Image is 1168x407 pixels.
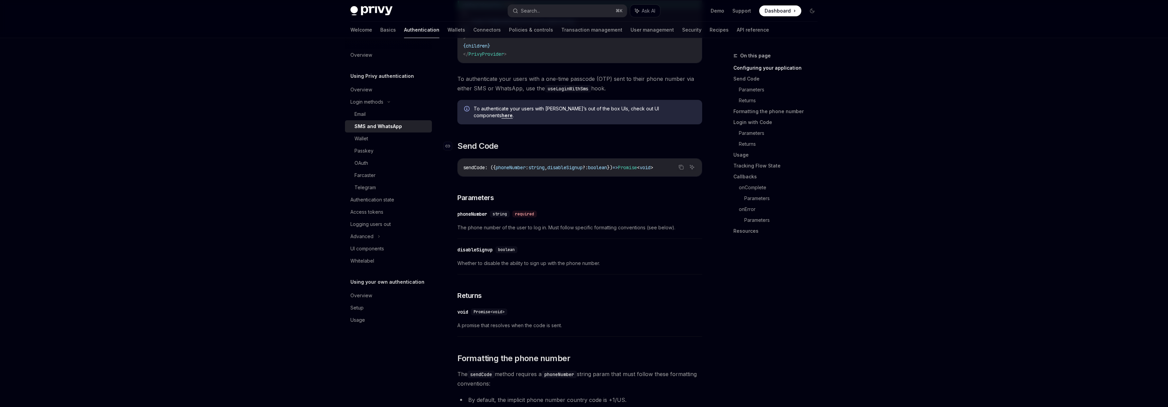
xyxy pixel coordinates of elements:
div: Search... [521,7,540,15]
span: disableSignup [547,164,583,171]
span: Promise [618,164,637,171]
span: }) [607,164,613,171]
button: Ask AI [630,5,660,17]
a: Returns [739,139,823,149]
a: Usage [345,314,432,326]
a: Authentication state [345,194,432,206]
span: Ask AI [642,7,655,14]
a: API reference [737,22,769,38]
a: Navigate to header [444,141,457,152]
span: boolean [498,247,515,252]
a: Returns [739,95,823,106]
div: required [512,211,537,217]
a: Wallet [345,132,432,145]
span: > [651,164,653,171]
code: sendCode [468,371,495,378]
a: Logging users out [345,218,432,230]
a: Parameters [744,193,823,204]
a: onError [739,204,823,215]
a: Callbacks [733,171,823,182]
a: Policies & controls [509,22,553,38]
a: onComplete [739,182,823,193]
a: UI components [345,243,432,255]
span: { [463,43,466,49]
span: Promise<void> [474,309,505,315]
span: A promise that resolves when the code is sent. [457,321,702,330]
span: => [613,164,618,171]
a: Demo [711,7,724,14]
a: Parameters [744,215,823,226]
span: ⌘ K [616,8,623,14]
div: Login methods [350,98,383,106]
span: On this page [740,52,771,60]
span: sendCode [463,164,485,171]
a: Tracking Flow State [733,160,823,171]
div: OAuth [354,159,368,167]
button: Search...⌘K [508,5,627,17]
a: here [501,112,513,119]
span: string [528,164,545,171]
a: OAuth [345,157,432,169]
a: Overview [345,84,432,96]
div: Advanced [350,232,373,241]
span: PrivyProvider [469,51,504,57]
h5: Using your own authentication [350,278,424,286]
a: Transaction management [561,22,622,38]
img: dark logo [350,6,393,16]
span: </ [463,51,469,57]
a: Send Code [733,73,823,84]
span: boolean [588,164,607,171]
a: Resources [733,226,823,236]
div: phoneNumber [457,211,487,217]
span: children [466,43,488,49]
a: Login with Code [733,117,823,128]
a: Setup [345,302,432,314]
div: Overview [350,51,372,59]
span: To authenticate your users with [PERSON_NAME]’s out of the box UIs, check out UI components . [474,105,695,119]
span: Parameters [457,193,494,202]
button: Copy the contents from the code block [677,163,686,172]
div: void [457,308,468,315]
span: The phone number of the user to log in. Must follow specific formatting conventions (see below). [457,224,702,232]
span: } [488,43,490,49]
div: Access tokens [350,208,383,216]
div: Overview [350,86,372,94]
a: SMS and WhatsApp [345,120,432,132]
a: Email [345,108,432,120]
a: Basics [380,22,396,38]
div: Usage [350,316,365,324]
a: Whitelabel [345,255,432,267]
a: Overview [345,49,432,61]
span: phoneNumber [496,164,526,171]
a: Access tokens [345,206,432,218]
div: Whitelabel [350,257,374,265]
div: Telegram [354,183,376,192]
a: Usage [733,149,823,160]
code: useLoginWithSms [545,85,591,92]
a: Overview [345,289,432,302]
a: Farcaster [345,169,432,181]
div: Overview [350,291,372,300]
div: Passkey [354,147,373,155]
a: Parameters [739,128,823,139]
span: Send Code [457,141,498,152]
div: UI components [350,245,384,253]
button: Ask AI [688,163,696,172]
h5: Using Privy authentication [350,72,414,80]
a: Authentication [404,22,439,38]
a: Parameters [739,84,823,95]
span: Dashboard [765,7,791,14]
div: Setup [350,304,364,312]
a: User management [631,22,674,38]
a: Telegram [345,181,432,194]
span: To authenticate your users with a one-time passcode (OTP) sent to their phone number via either S... [457,74,702,93]
span: Returns [457,291,482,300]
svg: Info [464,106,471,113]
a: Formatting the phone number [733,106,823,117]
div: Wallet [354,135,368,143]
code: phoneNumber [542,371,577,378]
span: : ({ [485,164,496,171]
span: Formatting the phone number [457,353,570,364]
span: string [493,211,507,217]
span: void [640,164,651,171]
